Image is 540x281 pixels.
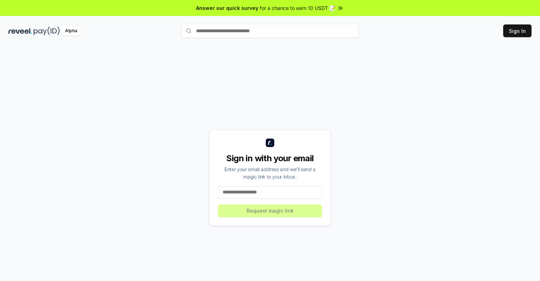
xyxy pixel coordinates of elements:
[61,27,81,35] div: Alpha
[8,27,32,35] img: reveel_dark
[218,153,322,164] div: Sign in with your email
[196,4,258,12] span: Answer our quick survey
[34,27,60,35] img: pay_id
[503,24,532,37] button: Sign In
[266,139,274,147] img: logo_small
[218,165,322,180] div: Enter your email address and we’ll send a magic link to your inbox.
[260,4,335,12] span: for a chance to earn 10 USDT 📝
